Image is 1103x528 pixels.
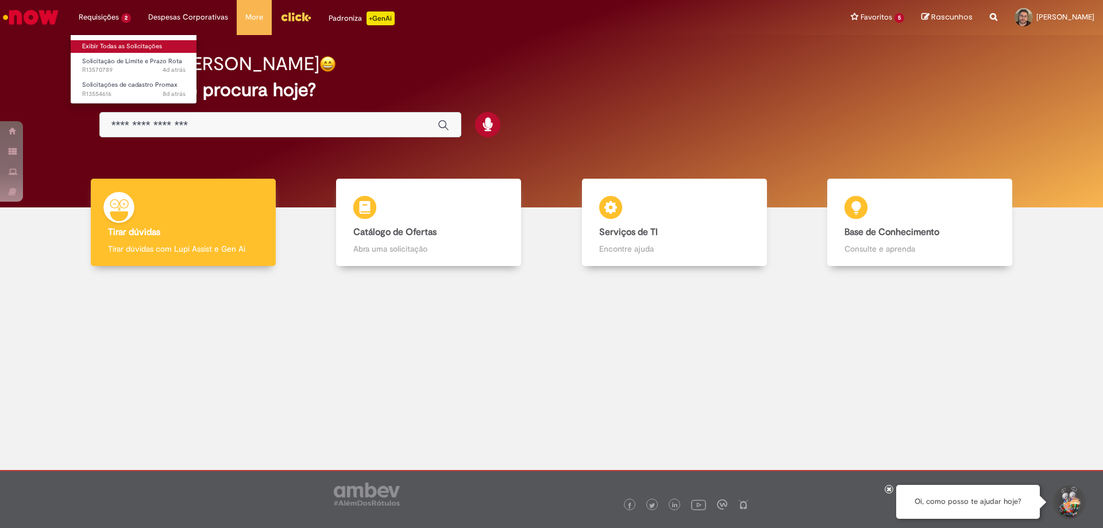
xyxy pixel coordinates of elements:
[844,243,995,255] p: Consulte e aprenda
[691,497,706,512] img: logo_footer_youtube.png
[353,226,437,238] b: Catálogo de Ofertas
[121,13,131,23] span: 2
[71,55,197,76] a: Aberto R13570789 : Solicitação de Limite e Prazo Rota
[334,483,400,506] img: logo_footer_ambev_rotulo_gray.png
[1051,485,1086,519] button: Iniciar Conversa de Suporte
[896,485,1040,519] div: Oi, como posso te ajudar hoje?
[353,243,504,255] p: Abra uma solicitação
[163,65,186,74] span: 4d atrás
[797,179,1043,267] a: Base de Conhecimento Consulte e aprenda
[99,54,319,74] h2: Bom dia, [PERSON_NAME]
[599,243,750,255] p: Encontre ajuda
[82,57,182,65] span: Solicitação de Limite e Prazo Rota
[738,499,749,510] img: logo_footer_naosei.png
[551,179,797,267] a: Serviços de TI Encontre ajuda
[82,90,186,99] span: R13554616
[1036,12,1094,22] span: [PERSON_NAME]
[108,226,160,238] b: Tirar dúvidas
[82,65,186,75] span: R13570789
[672,502,678,509] img: logo_footer_linkedin.png
[329,11,395,25] div: Padroniza
[60,179,306,267] a: Tirar dúvidas Tirar dúvidas com Lupi Assist e Gen Ai
[99,80,1004,100] h2: O que você procura hoje?
[163,65,186,74] time: 26/09/2025 14:17:28
[280,8,311,25] img: click_logo_yellow_360x200.png
[717,499,727,510] img: logo_footer_workplace.png
[70,34,197,104] ul: Requisições
[245,11,263,23] span: More
[367,11,395,25] p: +GenAi
[861,11,892,23] span: Favoritos
[894,13,904,23] span: 5
[921,12,973,23] a: Rascunhos
[82,80,178,89] span: Solicitações de cadastro Promax
[306,179,552,267] a: Catálogo de Ofertas Abra uma solicitação
[931,11,973,22] span: Rascunhos
[148,11,228,23] span: Despesas Corporativas
[599,226,658,238] b: Serviços de TI
[79,11,119,23] span: Requisições
[71,40,197,53] a: Exibir Todas as Solicitações
[844,226,939,238] b: Base de Conhecimento
[649,503,655,508] img: logo_footer_twitter.png
[627,503,633,508] img: logo_footer_facebook.png
[163,90,186,98] time: 22/09/2025 11:31:55
[1,6,60,29] img: ServiceNow
[108,243,259,255] p: Tirar dúvidas com Lupi Assist e Gen Ai
[319,56,336,72] img: happy-face.png
[163,90,186,98] span: 8d atrás
[71,79,197,100] a: Aberto R13554616 : Solicitações de cadastro Promax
